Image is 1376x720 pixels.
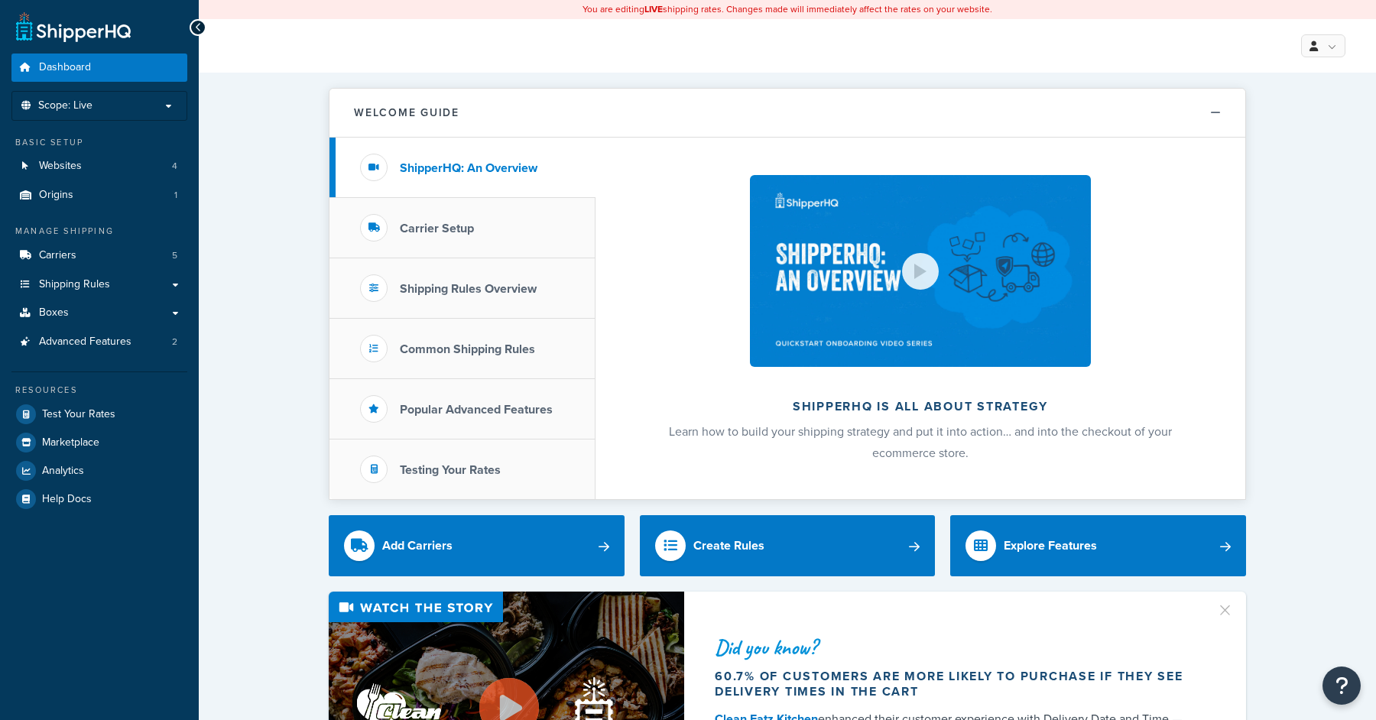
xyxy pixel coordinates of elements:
[172,160,177,173] span: 4
[42,493,92,506] span: Help Docs
[11,54,187,82] a: Dashboard
[1322,666,1361,705] button: Open Resource Center
[38,99,92,112] span: Scope: Live
[11,242,187,270] a: Carriers5
[11,328,187,356] a: Advanced Features2
[42,465,84,478] span: Analytics
[11,181,187,209] a: Origins1
[39,61,91,74] span: Dashboard
[11,136,187,149] div: Basic Setup
[400,342,535,356] h3: Common Shipping Rules
[39,189,73,202] span: Origins
[11,401,187,428] a: Test Your Rates
[39,278,110,291] span: Shipping Rules
[669,423,1172,462] span: Learn how to build your shipping strategy and put it into action… and into the checkout of your e...
[750,175,1091,367] img: ShipperHQ is all about strategy
[1004,535,1097,556] div: Explore Features
[11,299,187,327] a: Boxes
[174,189,177,202] span: 1
[400,403,553,417] h3: Popular Advanced Features
[11,271,187,299] a: Shipping Rules
[715,637,1198,658] div: Did you know?
[11,384,187,397] div: Resources
[11,485,187,513] a: Help Docs
[39,249,76,262] span: Carriers
[950,515,1246,576] a: Explore Features
[11,328,187,356] li: Advanced Features
[400,222,474,235] h3: Carrier Setup
[39,160,82,173] span: Websites
[172,336,177,349] span: 2
[400,463,501,477] h3: Testing Your Rates
[400,282,537,296] h3: Shipping Rules Overview
[11,152,187,180] a: Websites4
[693,535,764,556] div: Create Rules
[11,181,187,209] li: Origins
[39,306,69,319] span: Boxes
[640,515,936,576] a: Create Rules
[11,225,187,238] div: Manage Shipping
[644,2,663,16] b: LIVE
[382,535,453,556] div: Add Carriers
[329,89,1245,138] button: Welcome Guide
[715,669,1198,699] div: 60.7% of customers are more likely to purchase if they see delivery times in the cart
[39,336,131,349] span: Advanced Features
[11,429,187,456] a: Marketplace
[11,242,187,270] li: Carriers
[11,457,187,485] a: Analytics
[172,249,177,262] span: 5
[11,152,187,180] li: Websites
[354,107,459,118] h2: Welcome Guide
[636,400,1205,414] h2: ShipperHQ is all about strategy
[400,161,537,175] h3: ShipperHQ: An Overview
[42,408,115,421] span: Test Your Rates
[329,515,625,576] a: Add Carriers
[42,436,99,449] span: Marketplace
